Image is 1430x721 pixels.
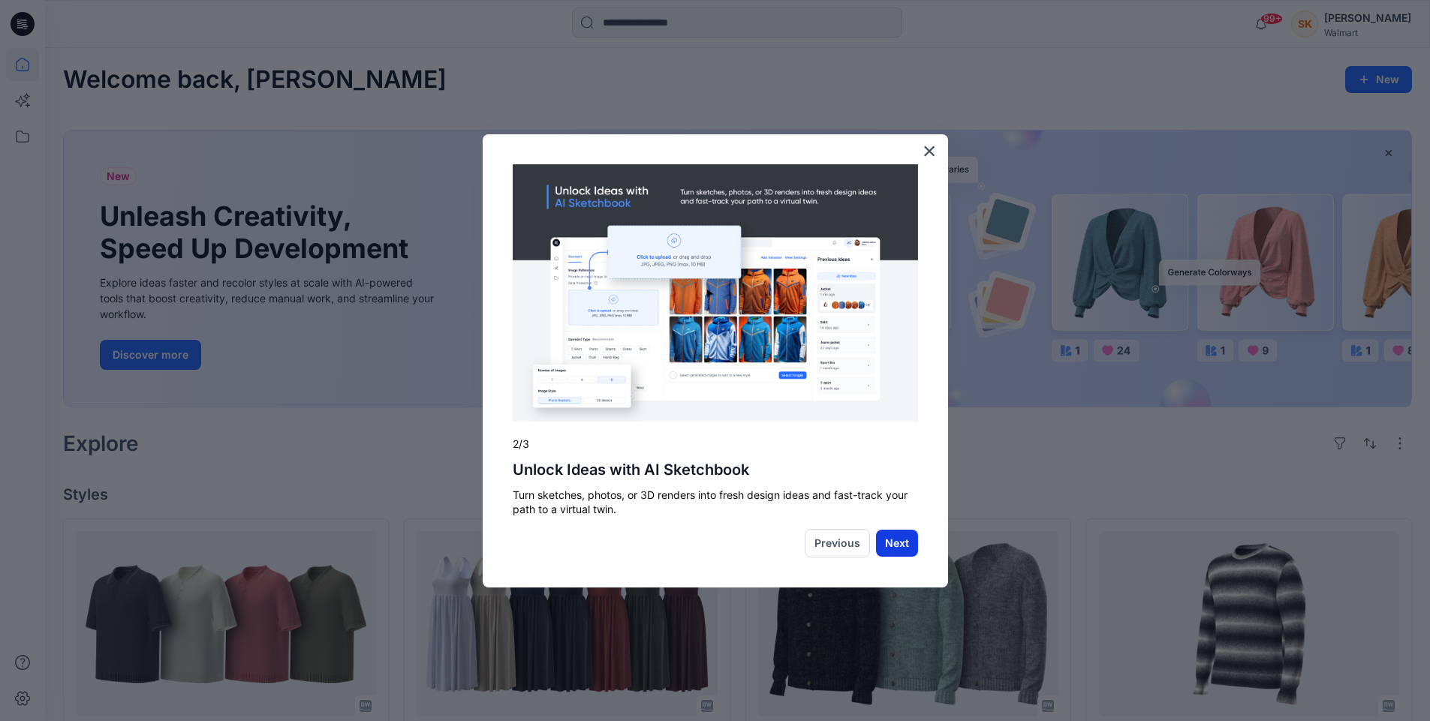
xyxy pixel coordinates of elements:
[805,529,870,557] button: Previous
[923,139,937,163] button: Close
[513,437,918,452] p: 2/3
[876,530,918,557] button: Next
[513,488,918,517] p: Turn sketches, photos, or 3D renders into fresh design ideas and fast-track your path to a virtua...
[513,461,918,479] h2: Unlock Ideas with AI Sketchbook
